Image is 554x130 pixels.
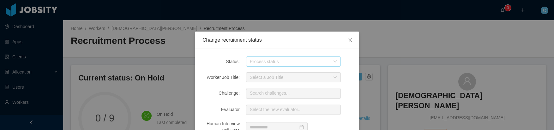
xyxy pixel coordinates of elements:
div: Evaluator [202,106,240,113]
i: icon: close [348,38,353,43]
div: Challenge: [202,90,240,97]
i: icon: down [333,75,337,80]
i: icon: down [333,60,337,64]
div: Worker Job Title: [202,74,240,81]
div: Process status [250,58,330,65]
div: Select a Job Title [250,74,330,80]
i: icon: calendar [299,125,304,129]
div: Status: [202,58,240,65]
div: Change recruitment status [202,37,352,44]
button: Close [341,32,359,49]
